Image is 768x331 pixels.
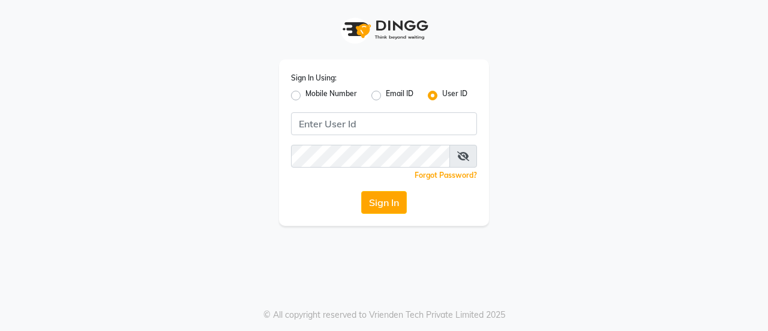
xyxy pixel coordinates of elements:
button: Sign In [361,191,407,214]
a: Forgot Password? [415,171,477,180]
label: User ID [442,88,467,103]
img: logo1.svg [336,12,432,47]
label: Mobile Number [305,88,357,103]
input: Username [291,112,477,135]
label: Sign In Using: [291,73,337,84]
label: Email ID [386,88,413,103]
input: Username [291,145,450,168]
